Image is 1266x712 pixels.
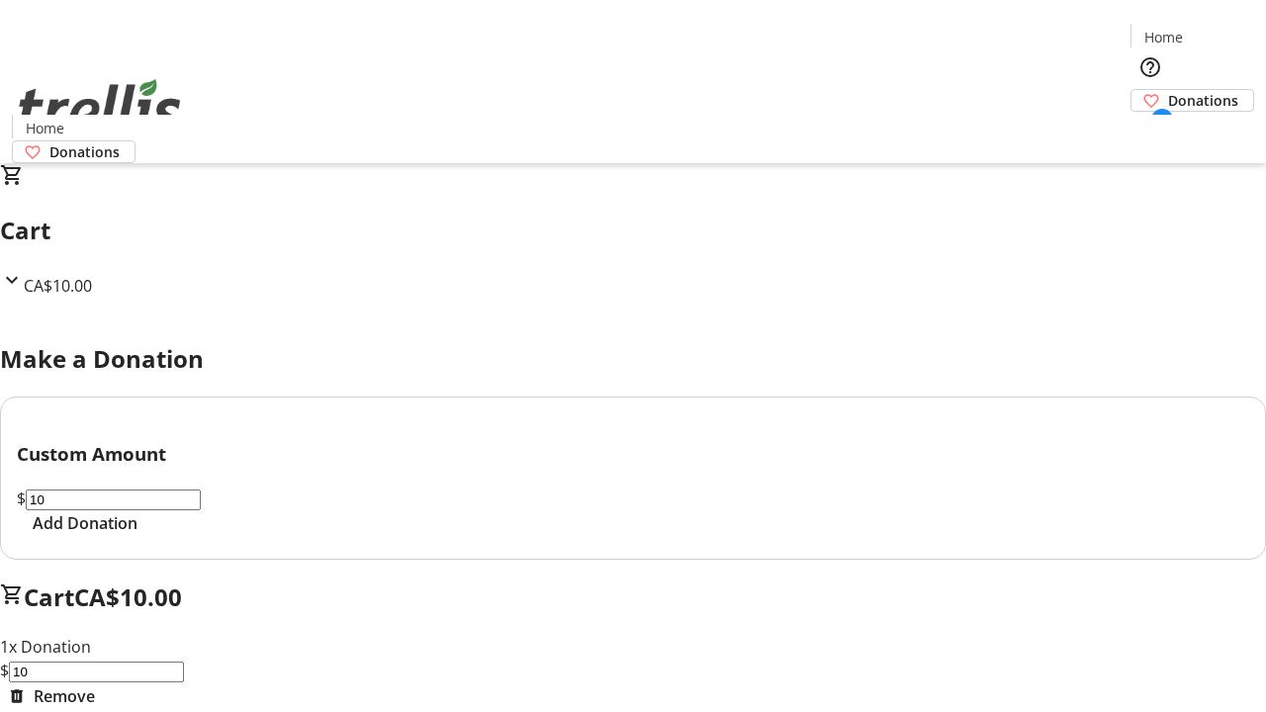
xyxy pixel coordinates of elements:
span: CA$10.00 [74,580,182,613]
a: Donations [12,140,136,163]
span: Remove [34,684,95,708]
input: Donation Amount [26,489,201,510]
span: Donations [49,141,120,162]
span: Home [1144,27,1183,47]
span: Home [26,118,64,138]
a: Home [1131,27,1195,47]
a: Home [13,118,76,138]
input: Donation Amount [9,662,184,682]
h3: Custom Amount [17,440,1249,468]
span: $ [17,488,26,509]
img: Orient E2E Organization iJa9XckSpf's Logo [12,57,188,156]
a: Donations [1130,89,1254,112]
span: CA$10.00 [24,275,92,297]
span: Add Donation [33,511,137,535]
span: Donations [1168,90,1238,111]
button: Add Donation [17,511,153,535]
button: Cart [1130,112,1170,151]
button: Help [1130,47,1170,87]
